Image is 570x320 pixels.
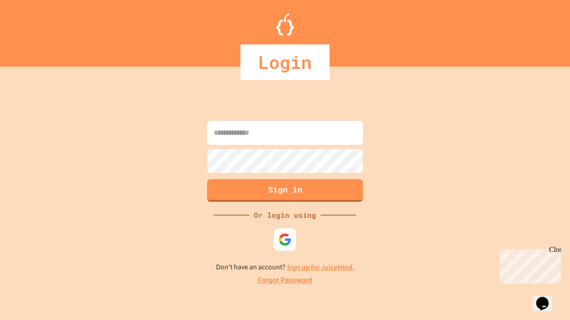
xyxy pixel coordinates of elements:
div: Chat with us now!Close [4,4,61,56]
img: google-icon.svg [278,233,292,246]
img: Logo.svg [276,13,294,36]
button: Sign in [207,179,363,202]
div: Or login using [249,210,321,220]
a: Sign up for JuiceMind. [287,263,354,272]
iframe: chat widget [533,284,561,311]
iframe: chat widget [496,246,561,284]
div: Login [240,44,330,80]
p: Don't have an account? [216,262,354,273]
a: Forgot Password [258,275,312,286]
